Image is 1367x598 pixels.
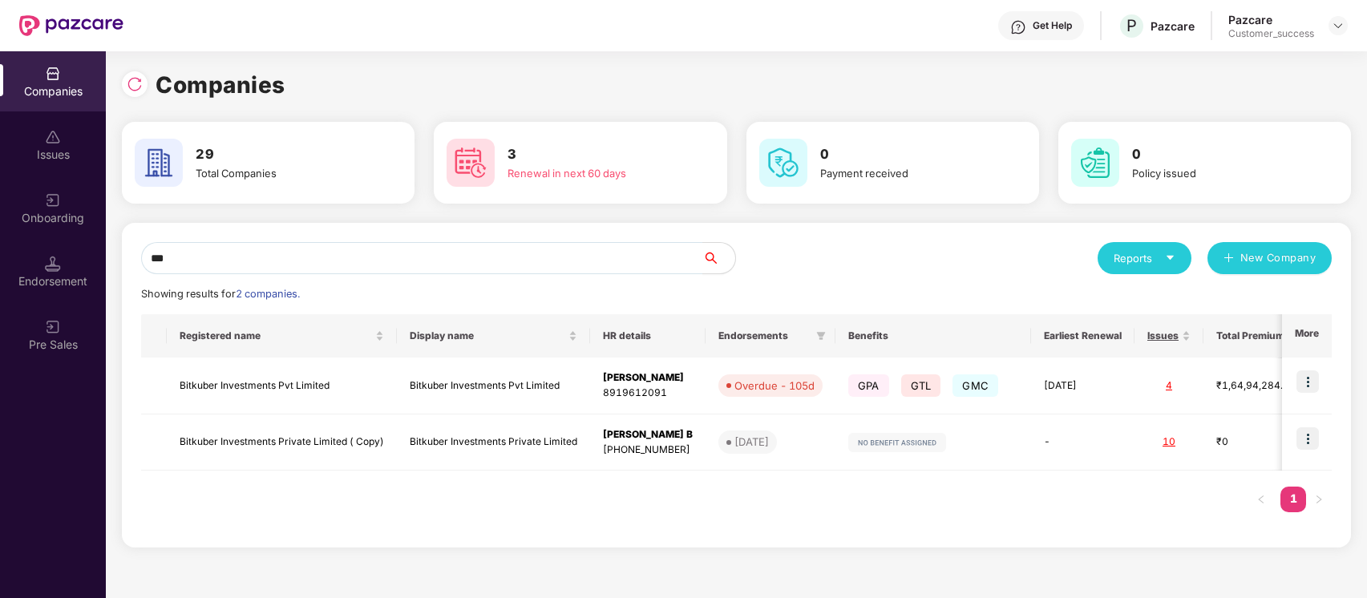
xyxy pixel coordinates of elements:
[1296,427,1319,450] img: icon
[848,433,946,452] img: svg+xml;base64,PHN2ZyB4bWxucz0iaHR0cDovL3d3dy53My5vcmcvMjAwMC9zdmciIHdpZHRoPSIxMjIiIGhlaWdodD0iMj...
[702,242,736,274] button: search
[1280,487,1306,511] a: 1
[1223,253,1234,265] span: plus
[397,358,590,414] td: Bitkuber Investments Pvt Limited
[397,314,590,358] th: Display name
[447,139,495,187] img: svg+xml;base64,PHN2ZyB4bWxucz0iaHR0cDovL3d3dy53My5vcmcvMjAwMC9zdmciIHdpZHRoPSI2MCIgaGVpZ2h0PSI2MC...
[1256,495,1266,504] span: left
[180,329,372,342] span: Registered name
[1132,144,1306,165] h3: 0
[1031,358,1134,414] td: [DATE]
[19,15,123,36] img: New Pazcare Logo
[397,414,590,471] td: Bitkuber Investments Private Limited
[1228,27,1314,40] div: Customer_success
[1216,378,1296,394] div: ₹1,64,94,284.73
[127,76,143,92] img: svg+xml;base64,PHN2ZyBpZD0iUmVsb2FkLTMyeDMyIiB4bWxucz0iaHR0cDovL3d3dy53My5vcmcvMjAwMC9zdmciIHdpZH...
[141,288,300,300] span: Showing results for
[1296,370,1319,393] img: icon
[1248,487,1274,512] li: Previous Page
[1216,329,1284,342] span: Total Premium
[1033,19,1072,32] div: Get Help
[1203,314,1309,358] th: Total Premium
[508,144,681,165] h3: 3
[1280,487,1306,512] li: 1
[820,144,994,165] h3: 0
[603,370,693,386] div: [PERSON_NAME]
[1010,19,1026,35] img: svg+xml;base64,PHN2ZyBpZD0iSGVscC0zMngzMiIgeG1sbnM9Imh0dHA6Ly93d3cudzMub3JnLzIwMDAvc3ZnIiB3aWR0aD...
[167,358,397,414] td: Bitkuber Investments Pvt Limited
[1031,314,1134,358] th: Earliest Renewal
[1332,19,1345,32] img: svg+xml;base64,PHN2ZyBpZD0iRHJvcGRvd24tMzJ4MzIiIHhtbG5zPSJodHRwOi8vd3d3LnczLm9yZy8yMDAwL3N2ZyIgd2...
[759,139,807,187] img: svg+xml;base64,PHN2ZyB4bWxucz0iaHR0cDovL3d3dy53My5vcmcvMjAwMC9zdmciIHdpZHRoPSI2MCIgaGVpZ2h0PSI2MC...
[820,165,994,181] div: Payment received
[45,256,61,272] img: svg+xml;base64,PHN2ZyB3aWR0aD0iMTQuNSIgaGVpZ2h0PSIxNC41IiB2aWV3Qm94PSIwIDAgMTYgMTYiIGZpbGw9Im5vbm...
[45,129,61,145] img: svg+xml;base64,PHN2ZyBpZD0iSXNzdWVzX2Rpc2FibGVkIiB4bWxucz0iaHR0cDovL3d3dy53My5vcmcvMjAwMC9zdmciIH...
[1228,12,1314,27] div: Pazcare
[410,329,565,342] span: Display name
[1314,495,1324,504] span: right
[135,139,183,187] img: svg+xml;base64,PHN2ZyB4bWxucz0iaHR0cDovL3d3dy53My5vcmcvMjAwMC9zdmciIHdpZHRoPSI2MCIgaGVpZ2h0PSI2MC...
[1114,250,1175,266] div: Reports
[45,319,61,335] img: svg+xml;base64,PHN2ZyB3aWR0aD0iMjAiIGhlaWdodD0iMjAiIHZpZXdCb3g9IjAgMCAyMCAyMCIgZmlsbD0ibm9uZSIgeG...
[1306,487,1332,512] li: Next Page
[1282,314,1332,358] th: More
[167,314,397,358] th: Registered name
[156,67,285,103] h1: Companies
[590,314,706,358] th: HR details
[1165,253,1175,263] span: caret-down
[1240,250,1316,266] span: New Company
[603,442,693,458] div: [PHONE_NUMBER]
[1306,487,1332,512] button: right
[1134,314,1203,358] th: Issues
[816,331,826,341] span: filter
[45,66,61,82] img: svg+xml;base64,PHN2ZyBpZD0iQ29tcGFuaWVzIiB4bWxucz0iaHR0cDovL3d3dy53My5vcmcvMjAwMC9zdmciIHdpZHRoPS...
[718,329,810,342] span: Endorsements
[835,314,1031,358] th: Benefits
[45,192,61,208] img: svg+xml;base64,PHN2ZyB3aWR0aD0iMjAiIGhlaWdodD0iMjAiIHZpZXdCb3g9IjAgMCAyMCAyMCIgZmlsbD0ibm9uZSIgeG...
[603,427,693,442] div: [PERSON_NAME] B
[1207,242,1332,274] button: plusNew Company
[952,374,998,397] span: GMC
[1071,139,1119,187] img: svg+xml;base64,PHN2ZyB4bWxucz0iaHR0cDovL3d3dy53My5vcmcvMjAwMC9zdmciIHdpZHRoPSI2MCIgaGVpZ2h0PSI2MC...
[901,374,941,397] span: GTL
[1248,487,1274,512] button: left
[1147,378,1191,394] div: 4
[1147,434,1191,450] div: 10
[1216,434,1296,450] div: ₹0
[734,434,769,450] div: [DATE]
[1151,18,1195,34] div: Pazcare
[1031,414,1134,471] td: -
[1147,329,1179,342] span: Issues
[603,386,693,401] div: 8919612091
[1126,16,1137,35] span: P
[167,414,397,471] td: Bitkuber Investments Private Limited ( Copy)
[196,144,370,165] h3: 29
[196,165,370,181] div: Total Companies
[508,165,681,181] div: Renewal in next 60 days
[236,288,300,300] span: 2 companies.
[734,378,815,394] div: Overdue - 105d
[702,252,735,265] span: search
[848,374,889,397] span: GPA
[1132,165,1306,181] div: Policy issued
[813,326,829,345] span: filter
